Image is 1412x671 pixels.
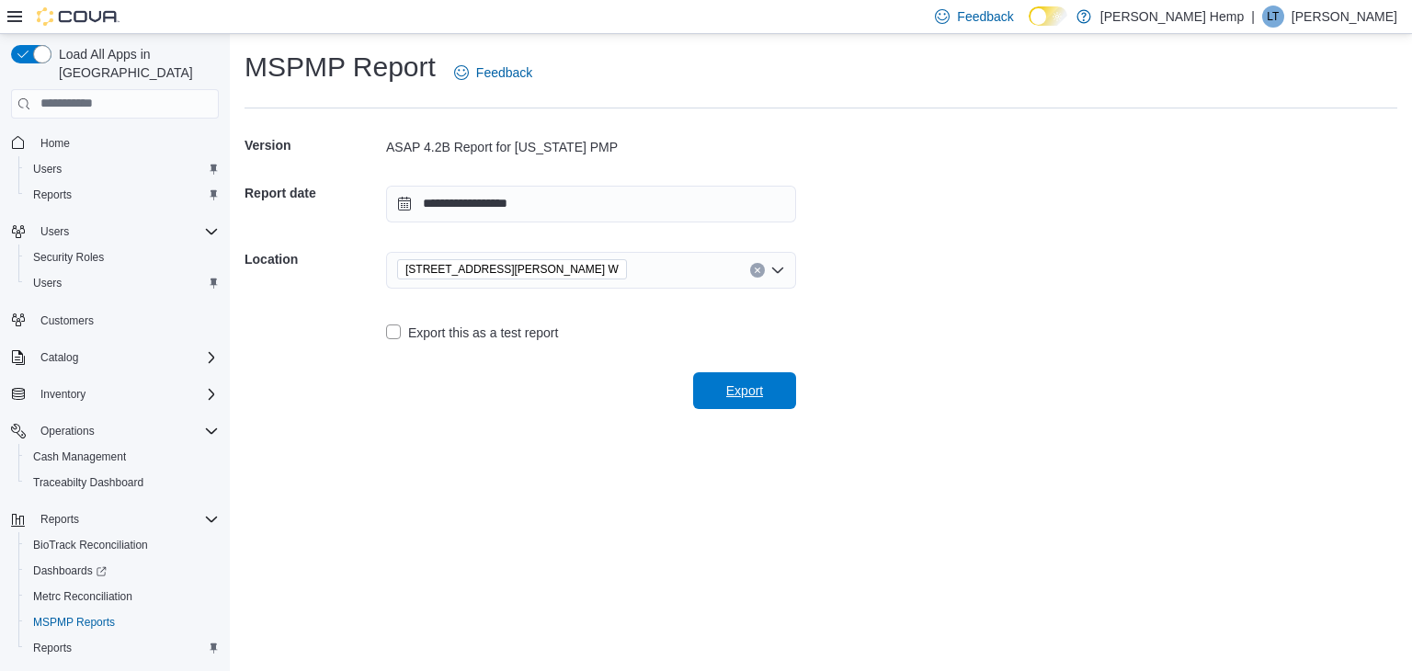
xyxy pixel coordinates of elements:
[33,132,77,154] a: Home
[18,245,226,270] button: Security Roles
[386,138,796,156] div: ASAP 4.2B Report for [US_STATE] PMP
[33,309,219,332] span: Customers
[40,424,95,438] span: Operations
[40,350,78,365] span: Catalog
[26,184,219,206] span: Reports
[1029,26,1030,27] span: Dark Mode
[33,563,107,578] span: Dashboards
[1100,6,1244,28] p: [PERSON_NAME] Hemp
[26,560,219,582] span: Dashboards
[386,186,796,222] input: Press the down key to open a popover containing a calendar.
[33,641,72,655] span: Reports
[18,156,226,182] button: Users
[33,508,86,530] button: Reports
[770,263,785,278] button: Open list of options
[634,259,636,281] input: Accessible screen reader label
[4,130,226,156] button: Home
[26,158,219,180] span: Users
[26,184,79,206] a: Reports
[33,538,148,552] span: BioTrack Reconciliation
[33,162,62,176] span: Users
[26,446,219,468] span: Cash Management
[33,420,219,442] span: Operations
[33,310,101,332] a: Customers
[26,534,219,556] span: BioTrack Reconciliation
[33,449,126,464] span: Cash Management
[33,276,62,290] span: Users
[33,383,93,405] button: Inventory
[37,7,120,26] img: Cova
[4,381,226,407] button: Inventory
[40,512,79,527] span: Reports
[40,224,69,239] span: Users
[18,609,226,635] button: MSPMP Reports
[1029,6,1067,26] input: Dark Mode
[26,246,219,268] span: Security Roles
[33,221,76,243] button: Users
[245,127,382,164] h5: Version
[18,558,226,584] a: Dashboards
[33,347,85,369] button: Catalog
[33,475,143,490] span: Traceabilty Dashboard
[18,270,226,296] button: Users
[1267,6,1279,28] span: LT
[4,307,226,334] button: Customers
[18,532,226,558] button: BioTrack Reconciliation
[245,175,382,211] h5: Report date
[245,49,436,85] h1: MSPMP Report
[26,611,219,633] span: MSPMP Reports
[33,615,115,630] span: MSPMP Reports
[40,136,70,151] span: Home
[18,470,226,495] button: Traceabilty Dashboard
[26,637,79,659] a: Reports
[4,345,226,370] button: Catalog
[397,259,627,279] span: 3023 Goodman Rd. W
[33,383,219,405] span: Inventory
[1251,6,1255,28] p: |
[33,131,219,154] span: Home
[386,322,558,344] label: Export this as a test report
[26,472,151,494] a: Traceabilty Dashboard
[26,472,219,494] span: Traceabilty Dashboard
[51,45,219,82] span: Load All Apps in [GEOGRAPHIC_DATA]
[26,611,122,633] a: MSPMP Reports
[26,586,140,608] a: Metrc Reconciliation
[26,534,155,556] a: BioTrack Reconciliation
[1292,6,1397,28] p: [PERSON_NAME]
[33,221,219,243] span: Users
[26,272,219,294] span: Users
[405,260,619,279] span: [STREET_ADDRESS][PERSON_NAME] W
[1262,6,1284,28] div: Lucas Todd
[33,589,132,604] span: Metrc Reconciliation
[18,182,226,208] button: Reports
[4,506,226,532] button: Reports
[18,584,226,609] button: Metrc Reconciliation
[4,219,226,245] button: Users
[33,420,102,442] button: Operations
[40,387,85,402] span: Inventory
[4,418,226,444] button: Operations
[447,54,540,91] a: Feedback
[245,241,382,278] h5: Location
[957,7,1013,26] span: Feedback
[26,446,133,468] a: Cash Management
[750,263,765,278] button: Clear input
[693,372,796,409] button: Export
[26,560,114,582] a: Dashboards
[33,347,219,369] span: Catalog
[26,637,219,659] span: Reports
[18,635,226,661] button: Reports
[40,313,94,328] span: Customers
[726,381,763,400] span: Export
[26,272,69,294] a: Users
[26,246,111,268] a: Security Roles
[26,158,69,180] a: Users
[476,63,532,82] span: Feedback
[26,586,219,608] span: Metrc Reconciliation
[33,188,72,202] span: Reports
[18,444,226,470] button: Cash Management
[33,508,219,530] span: Reports
[33,250,104,265] span: Security Roles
